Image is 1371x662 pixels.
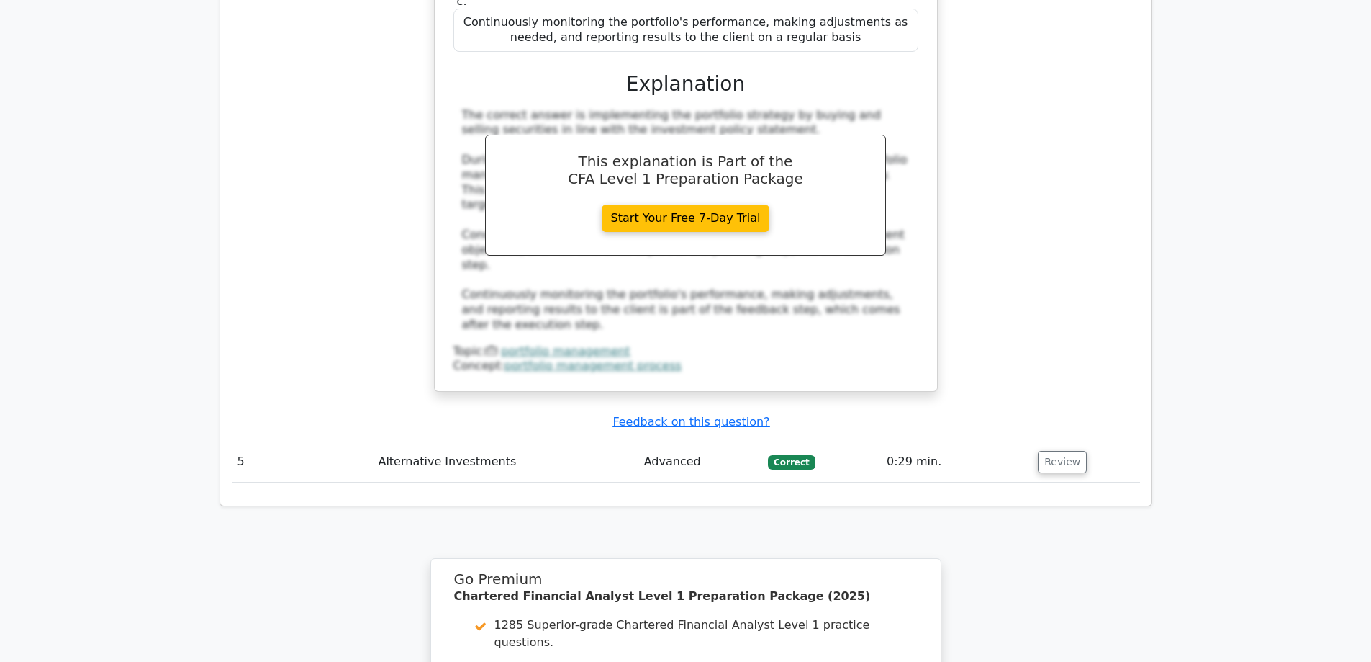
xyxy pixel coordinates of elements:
[372,442,638,483] td: Alternative Investments
[462,72,910,97] h3: Explanation
[453,359,918,374] div: Concept:
[504,359,682,372] a: portfolio management process
[462,108,910,333] div: The correct answer is implementing the portfolio strategy by buying and selling securities in lin...
[638,442,762,483] td: Advanced
[232,442,373,483] td: 5
[602,205,770,232] a: Start Your Free 7-Day Trial
[1038,451,1087,473] button: Review
[453,344,918,359] div: Topic:
[453,9,918,52] div: Continuously monitoring the portfolio's performance, making adjustments as needed, and reporting ...
[501,344,630,358] a: portfolio management
[612,415,769,429] a: Feedback on this question?
[881,442,1032,483] td: 0:29 min.
[768,455,815,470] span: Correct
